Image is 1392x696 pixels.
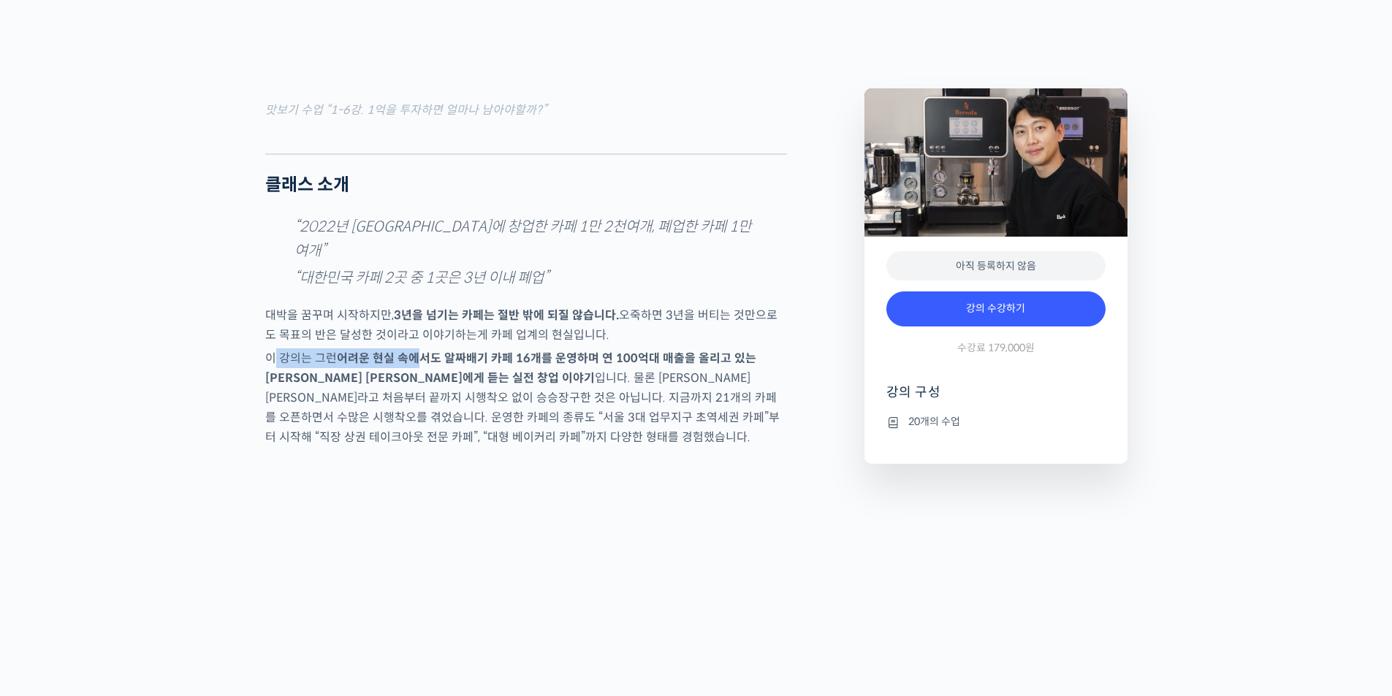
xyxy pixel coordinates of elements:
[294,267,758,291] cite: “대한민국 카페 2곳 중 1곳은 3년 이내 폐업”
[265,175,787,196] h2: 클래스 소개
[189,463,281,500] a: 설정
[886,383,1106,413] h4: 강의 구성
[4,463,96,500] a: 홈
[294,218,751,260] em: “2022년 [GEOGRAPHIC_DATA]에 창업한 카페 1만 2천여개, 폐업한 카페 1만여개”
[134,486,151,497] span: 대화
[46,485,55,497] span: 홈
[226,485,243,497] span: 설정
[265,348,787,447] p: 이 강의는 그런 입니다. 물론 [PERSON_NAME] [PERSON_NAME]라고 처음부터 끝까지 시행착오 없이 승승장구한 것은 아닙니다. 지금까지 21개의 카페를 오픈하면...
[96,463,189,500] a: 대화
[265,351,756,386] strong: 어려운 현실 속에서도 알짜배기 카페 16개를 운영하며 연 100억대 매출을 올리고 있는 [PERSON_NAME] [PERSON_NAME]에게 듣는 실전 창업 이야기
[957,341,1035,355] span: 수강료 179,000원
[886,413,1106,431] li: 20개의 수업
[394,307,619,323] strong: 3년을 넘기는 카페는 절반 밖에 되질 않습니다.
[265,305,787,345] p: 대박을 꿈꾸며 시작하지만, 오죽하면 3년을 버티는 것만으로도 목표의 반은 달성한 것이라고 이야기하는게 카페 업계의 현실입니다.
[886,291,1106,326] a: 강의 수강하기
[886,251,1106,281] div: 아직 등록하지 않음
[265,102,547,118] mark: 맛보기 수업 “1-6강. 1억을 투자하면 얼마나 남아야할까?”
